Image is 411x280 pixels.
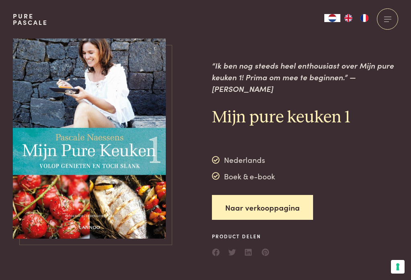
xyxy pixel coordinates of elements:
a: PurePascale [13,13,48,26]
a: Naar verkooppagina [212,195,313,220]
div: Language [324,14,340,22]
span: Product delen [212,233,270,240]
aside: Language selected: Nederlands [324,14,372,22]
a: NL [324,14,340,22]
a: FR [356,14,372,22]
div: Boek & e-book [212,170,275,182]
ul: Language list [340,14,372,22]
h2: Mijn pure keuken 1 [212,107,398,128]
div: Nederlands [212,154,275,166]
button: Uw voorkeuren voor toestemming voor trackingtechnologieën [391,260,405,274]
a: EN [340,14,356,22]
img: https://admin.purepascale.com/wp-content/uploads/2022/11/pascale-naessens-boek-mijn-pure-keuken-1... [13,39,166,239]
p: “Ik ben nog steeds heel enthousiast over Mijn pure keuken 1! Prima om mee te beginnen.” — [PERSON... [212,60,398,94]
